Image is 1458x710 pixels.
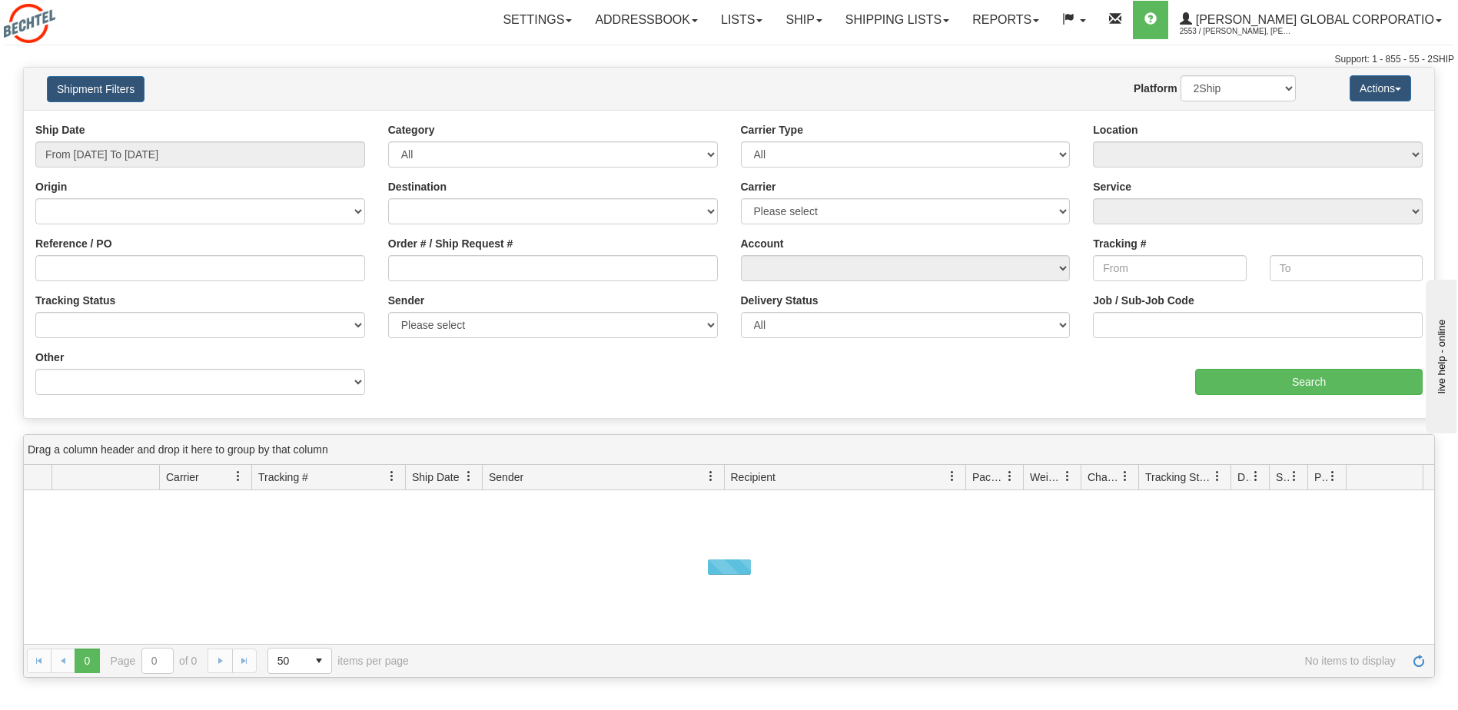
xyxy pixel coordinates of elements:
span: select [307,649,331,673]
span: Charge [1088,469,1120,485]
div: live help - online [12,13,142,25]
label: Order # / Ship Request # [388,236,513,251]
label: Tracking Status [35,293,115,308]
label: Platform [1134,81,1177,96]
div: grid grouping header [24,435,1434,465]
a: Shipment Issues filter column settings [1281,463,1307,489]
label: Delivery Status [741,293,819,308]
label: Other [35,350,64,365]
span: Page of 0 [111,648,198,674]
a: Reports [961,1,1051,39]
span: Ship Date [412,469,459,485]
label: Tracking # [1093,236,1146,251]
span: 2553 / [PERSON_NAME], [PERSON_NAME] [1180,24,1295,39]
span: Recipient [731,469,775,485]
input: Search [1195,369,1423,395]
span: Pickup Status [1314,469,1327,485]
a: Addressbook [583,1,709,39]
span: 50 [277,653,297,669]
span: items per page [267,648,409,674]
span: Page sizes drop down [267,648,332,674]
button: Actions [1350,75,1411,101]
a: Weight filter column settings [1054,463,1081,489]
span: Tracking Status [1145,469,1212,485]
a: [PERSON_NAME] Global Corporatio 2553 / [PERSON_NAME], [PERSON_NAME] [1168,1,1453,39]
label: Sender [388,293,424,308]
span: No items to display [430,655,1396,667]
a: Shipping lists [834,1,961,39]
a: Tracking Status filter column settings [1204,463,1230,489]
a: Carrier filter column settings [225,463,251,489]
label: Carrier Type [741,122,803,138]
label: Ship Date [35,122,85,138]
span: Tracking # [258,469,308,485]
a: Delivery Status filter column settings [1243,463,1269,489]
span: Sender [489,469,523,485]
span: Page 0 [75,649,99,673]
a: Settings [491,1,583,39]
label: Destination [388,179,447,194]
label: Origin [35,179,67,194]
a: Lists [709,1,774,39]
iframe: chat widget [1423,277,1456,433]
label: Job / Sub-Job Code [1093,293,1194,308]
div: Support: 1 - 855 - 55 - 2SHIP [4,53,1454,66]
img: logo2553.jpg [4,4,55,43]
label: Account [741,236,784,251]
button: Shipment Filters [47,76,144,102]
a: Pickup Status filter column settings [1320,463,1346,489]
a: Ship [774,1,833,39]
span: Packages [972,469,1005,485]
span: Weight [1030,469,1062,485]
span: [PERSON_NAME] Global Corporatio [1192,13,1434,26]
input: From [1093,255,1246,281]
a: Sender filter column settings [698,463,724,489]
a: Ship Date filter column settings [456,463,482,489]
label: Location [1093,122,1138,138]
span: Delivery Status [1237,469,1250,485]
a: Packages filter column settings [997,463,1023,489]
label: Reference / PO [35,236,112,251]
label: Category [388,122,435,138]
span: Carrier [166,469,199,485]
span: Shipment Issues [1276,469,1289,485]
label: Carrier [741,179,776,194]
label: Service [1093,179,1131,194]
input: To [1270,255,1423,281]
a: Tracking # filter column settings [379,463,405,489]
a: Refresh [1407,649,1431,673]
a: Recipient filter column settings [939,463,965,489]
a: Charge filter column settings [1112,463,1138,489]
